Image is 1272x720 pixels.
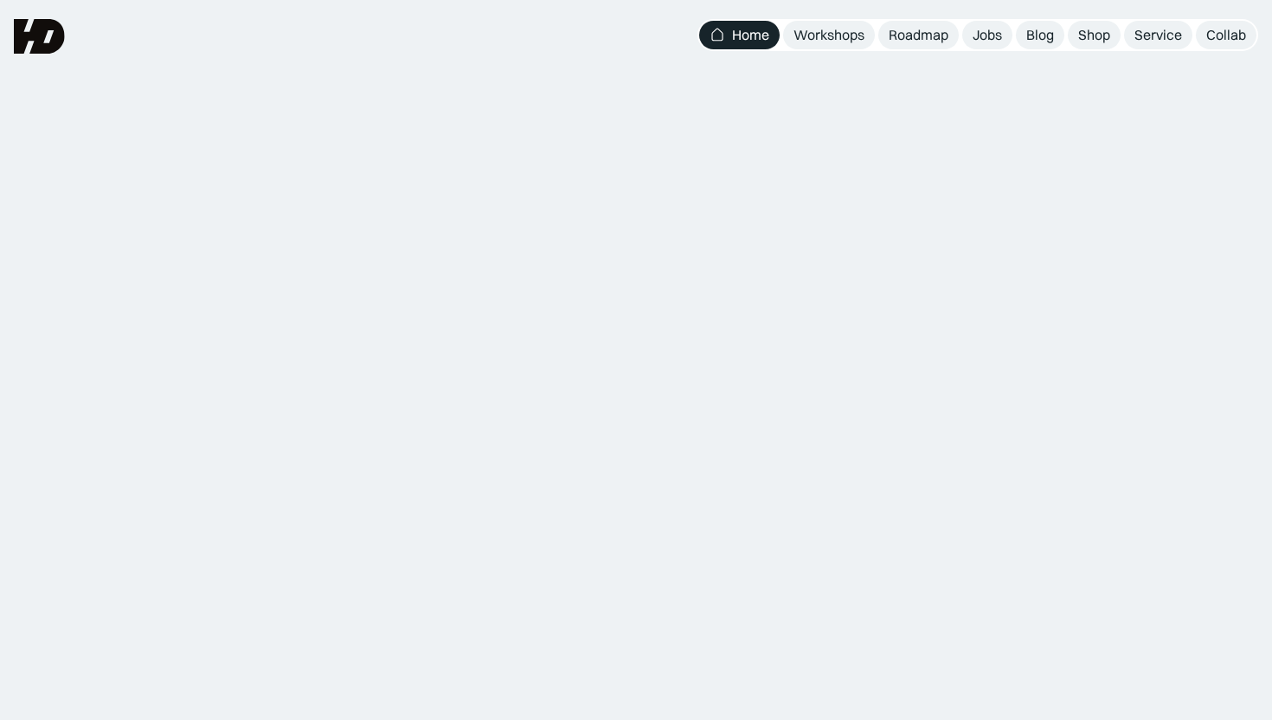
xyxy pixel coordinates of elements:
[1016,21,1064,49] a: Blog
[1124,21,1192,49] a: Service
[1078,26,1110,44] div: Shop
[793,26,864,44] div: Workshops
[281,207,434,290] span: UIUX
[973,26,1002,44] div: Jobs
[699,21,780,49] a: Home
[962,21,1012,49] a: Jobs
[1206,26,1246,44] div: Collab
[1134,26,1182,44] div: Service
[878,21,959,49] a: Roadmap
[1016,567,1124,585] div: Lihat loker desain
[889,26,948,44] div: Roadmap
[1026,26,1054,44] div: Blog
[652,207,691,290] span: &
[967,527,1054,542] div: WHO’S HIRING?
[1068,21,1121,49] a: Shop
[732,26,769,44] div: Home
[783,21,875,49] a: Workshops
[1196,21,1256,49] a: Collab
